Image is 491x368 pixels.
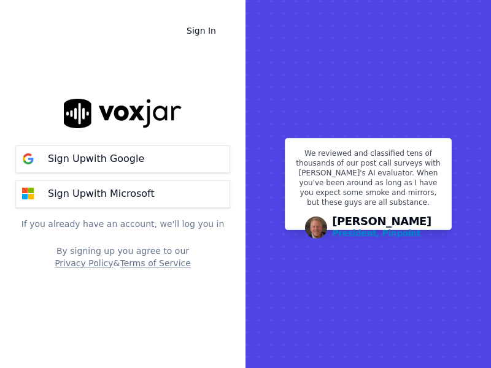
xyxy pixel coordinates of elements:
[15,218,230,230] p: If you already have an account, we'll log you in
[15,180,230,208] button: Sign Upwith Microsoft
[305,217,327,239] img: Avatar
[48,151,144,166] p: Sign Up with Google
[293,148,444,212] p: We reviewed and classified tens of thousands of our post call surveys with [PERSON_NAME]'s AI eva...
[16,182,41,206] img: microsoft Sign Up button
[16,147,41,171] img: google Sign Up button
[64,99,182,128] img: logo
[332,216,431,239] div: [PERSON_NAME]
[120,257,190,269] button: Terms of Service
[15,245,230,269] div: By signing up you agree to our &
[55,257,113,269] button: Privacy Policy
[332,227,420,239] p: President, Pinpoint
[15,145,230,173] button: Sign Upwith Google
[48,186,155,201] p: Sign Up with Microsoft
[177,20,226,42] a: Sign In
